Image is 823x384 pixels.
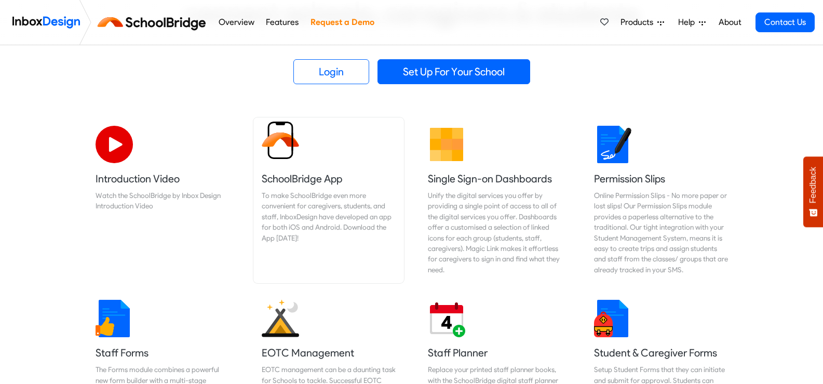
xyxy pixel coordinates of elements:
div: Unify the digital services you offer by providing a single point of access to all of the digital ... [428,190,562,275]
a: Request a Demo [307,12,377,33]
img: 2022_01_13_icon_thumbsup.svg [96,300,133,337]
h5: SchoolBridge App [262,171,396,186]
span: Products [620,16,657,29]
h5: Student & Caregiver Forms [594,346,728,360]
a: Help [674,12,710,33]
button: Feedback - Show survey [803,156,823,227]
h5: Staff Forms [96,346,230,360]
a: Features [263,12,302,33]
span: Help [678,16,699,29]
img: 2022_01_13_icon_student_form.svg [594,300,631,337]
div: To make SchoolBridge even more convenient for caregivers, students, and staff, InboxDesign have d... [262,190,396,243]
a: Introduction Video Watch the SchoolBridge by Inbox Design Introduction Video [87,117,238,283]
a: Set Up For Your School [377,59,530,84]
h5: EOTC Management [262,346,396,360]
a: Permission Slips Online Permission Slips - No more paper or lost slips! ​Our Permission Slips mod... [586,117,736,283]
div: Watch the SchoolBridge by Inbox Design Introduction Video [96,190,230,211]
h5: Single Sign-on Dashboards [428,171,562,186]
img: 2022_07_11_icon_video_playback.svg [96,126,133,163]
img: 2022_01_18_icon_signature.svg [594,126,631,163]
img: schoolbridge logo [96,10,212,35]
img: 2022_01_13_icon_grid.svg [428,126,465,163]
div: Online Permission Slips - No more paper or lost slips! ​Our Permission Slips module provides a pa... [594,190,728,275]
a: Contact Us [755,12,815,32]
img: 2022_01_17_icon_daily_planner.svg [428,300,465,337]
h5: Permission Slips [594,171,728,186]
a: SchoolBridge App To make SchoolBridge even more convenient for caregivers, students, and staff, I... [253,117,404,283]
a: Products [616,12,668,33]
h5: Staff Planner [428,346,562,360]
span: Feedback [808,167,818,203]
img: 2022_01_25_icon_eonz.svg [262,300,299,337]
a: Single Sign-on Dashboards Unify the digital services you offer by providing a single point of acc... [420,117,570,283]
a: About [716,12,744,33]
a: Overview [215,12,257,33]
a: Login [293,59,369,84]
img: 2022_01_13_icon_sb_app.svg [262,122,299,159]
h5: Introduction Video [96,171,230,186]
